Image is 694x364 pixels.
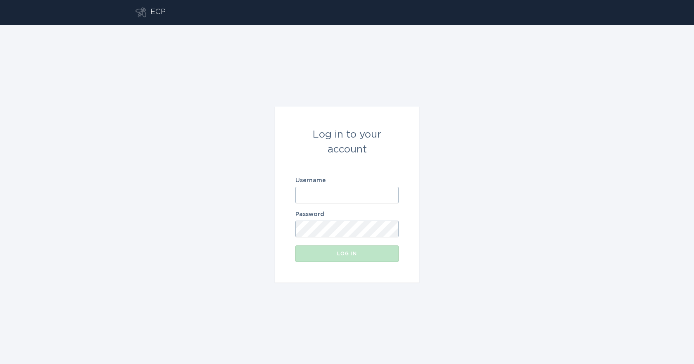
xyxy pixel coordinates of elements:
div: Log in [299,251,395,256]
button: Go to dashboard [135,7,146,17]
div: ECP [150,7,166,17]
label: Username [295,178,399,183]
label: Password [295,212,399,217]
button: Log in [295,245,399,262]
div: Log in to your account [295,127,399,157]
